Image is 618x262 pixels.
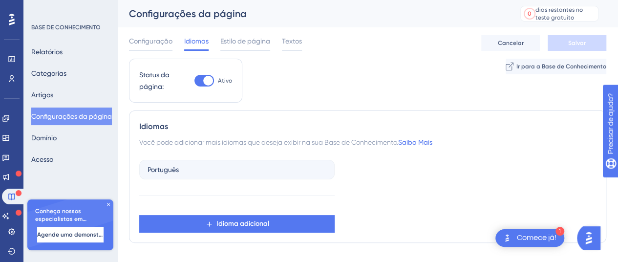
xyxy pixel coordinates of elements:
[37,227,104,242] button: Agende uma demonstração
[37,231,115,238] font: Agende uma demonstração
[516,63,606,70] font: Ir para a Base de Conhecimento
[220,37,270,45] font: Estilo de página
[35,208,86,230] font: Conheça nossos especialistas em integração 🎧
[577,223,606,253] iframe: Iniciador do Assistente de IA do UserGuiding
[31,134,57,142] font: Domínio
[558,229,561,234] font: 1
[129,37,172,45] font: Configuração
[31,65,66,82] button: Categorias
[139,122,168,131] font: Idiomas
[528,10,532,17] font: 0
[31,151,53,168] button: Acesso
[218,77,232,84] font: Ativo
[31,91,53,99] font: Artigos
[139,215,335,233] button: Idioma adicional
[495,229,564,247] div: Abra a lista de verificação Comece!, módulos restantes: 1
[282,37,302,45] font: Textos
[548,35,606,51] button: Salvar
[31,69,66,77] font: Categorias
[184,37,209,45] font: Idiomas
[31,108,112,125] button: Configurações da página
[31,48,63,56] font: Relatórios
[517,234,556,241] font: Comece já!
[31,129,57,147] button: Domínio
[216,219,269,228] font: Idioma adicional
[498,40,524,46] font: Cancelar
[129,8,247,20] font: Configurações da página
[568,40,586,46] font: Salvar
[481,35,540,51] button: Cancelar
[23,4,84,12] font: Precisar de ajuda?
[31,86,53,104] button: Artigos
[398,138,432,146] a: Saiba Mais
[501,232,513,244] img: imagem-do-lançador-texto-alternativo
[506,59,606,74] button: Ir para a Base de Conhecimento
[139,138,398,146] font: Você pode adicionar mais idiomas que deseja exibir na sua Base de Conhecimento.
[31,112,112,120] font: Configurações da página
[31,155,53,163] font: Acesso
[139,71,170,90] font: Status da página:
[31,43,63,61] button: Relatórios
[148,166,179,174] font: Português
[31,24,101,31] font: BASE DE CONHECIMENTO
[535,6,583,21] font: dias restantes no teste gratuito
